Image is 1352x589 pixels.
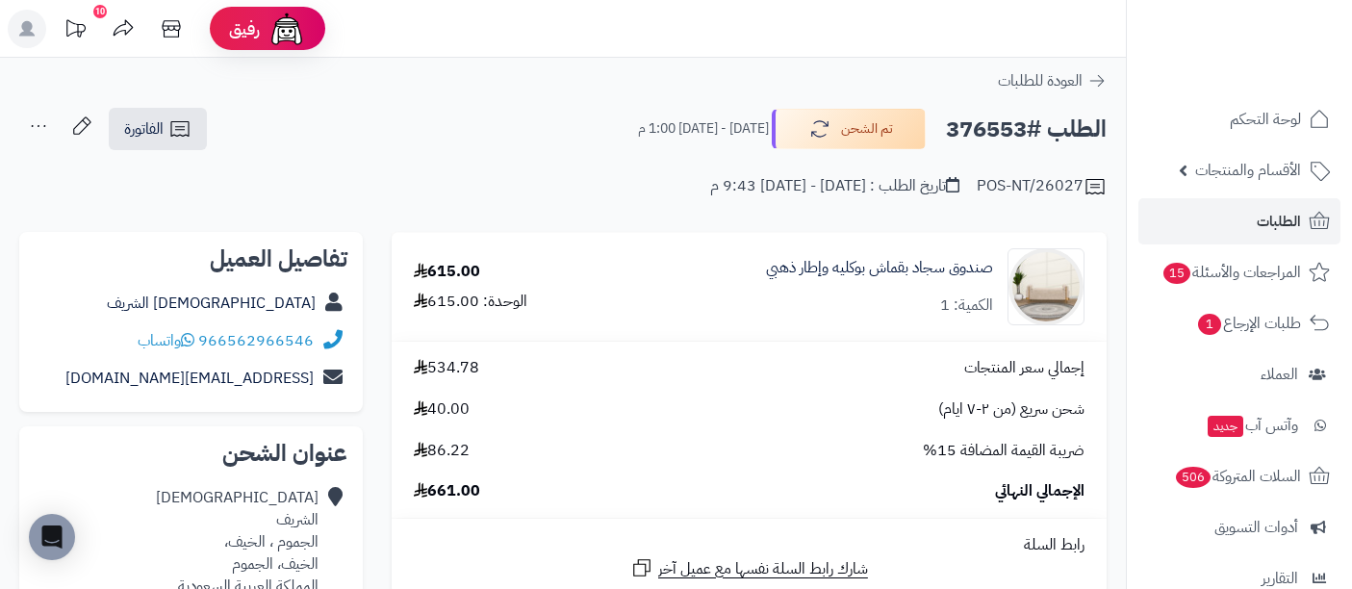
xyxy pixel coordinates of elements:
[1206,412,1298,439] span: وآتس آب
[1230,106,1301,133] span: لوحة التحكم
[772,109,926,149] button: تم الشحن
[1261,361,1298,388] span: العملاء
[964,357,1084,379] span: إجمالي سعر المنتجات
[995,480,1084,502] span: الإجمالي النهائي
[998,69,1107,92] a: العودة للطلبات
[638,119,769,139] small: [DATE] - [DATE] 1:00 م
[1162,262,1192,285] span: 15
[658,558,868,580] span: شارك رابط السلة نفسها مع عميل آخر
[923,440,1084,462] span: ضريبة القيمة المضافة 15%
[1138,402,1340,448] a: وآتس آبجديد
[1008,248,1084,325] img: 1752322466-1-90x90.jpg
[1138,453,1340,499] a: السلات المتروكة506
[1138,198,1340,244] a: الطلبات
[414,440,470,462] span: 86.22
[65,367,314,390] a: [EMAIL_ADDRESS][DOMAIN_NAME]
[414,480,480,502] span: 661.00
[630,556,868,580] a: شارك رابط السلة نفسها مع عميل آخر
[1138,96,1340,142] a: لوحة التحكم
[1138,504,1340,551] a: أدوات التسويق
[268,10,306,48] img: ai-face.png
[977,175,1107,198] div: POS-NT/26027
[1195,157,1301,184] span: الأقسام والمنتجات
[198,329,314,352] a: 966562966546
[1208,416,1243,437] span: جديد
[1138,300,1340,346] a: طلبات الإرجاع1
[414,398,470,421] span: 40.00
[109,108,207,150] a: الفاتورة
[1174,463,1301,490] span: السلات المتروكة
[414,357,479,379] span: 534.78
[414,291,527,313] div: الوحدة: 615.00
[938,398,1084,421] span: شحن سريع (من ٢-٧ ايام)
[946,110,1107,149] h2: الطلب #376553
[414,261,480,283] div: 615.00
[35,247,347,270] h2: تفاصيل العميل
[940,294,993,317] div: الكمية: 1
[107,292,316,315] a: [DEMOGRAPHIC_DATA] الشريف
[1257,208,1301,235] span: الطلبات
[1174,466,1212,489] span: 506
[138,329,194,352] a: واتساب
[1138,249,1340,295] a: المراجعات والأسئلة15
[1196,310,1301,337] span: طلبات الإرجاع
[399,534,1099,556] div: رابط السلة
[766,257,993,279] a: صندوق سجاد بقماش بوكليه وإطار ذهبي
[1221,16,1334,57] img: logo-2.png
[1214,514,1298,541] span: أدوات التسويق
[93,5,107,18] div: 10
[1161,259,1301,286] span: المراجعات والأسئلة
[1197,313,1222,336] span: 1
[1138,351,1340,397] a: العملاء
[998,69,1083,92] span: العودة للطلبات
[124,117,164,141] span: الفاتورة
[51,10,99,53] a: تحديثات المنصة
[29,514,75,560] div: Open Intercom Messenger
[229,17,260,40] span: رفيق
[710,175,959,197] div: تاريخ الطلب : [DATE] - [DATE] 9:43 م
[35,442,347,465] h2: عنوان الشحن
